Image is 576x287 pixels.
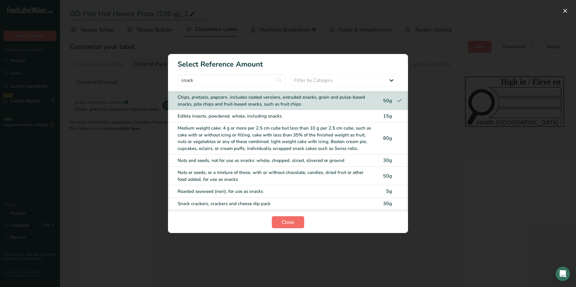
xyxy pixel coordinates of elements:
div: Medium weight cake: 4 g or more per 2.5 cm cube but less than 10 g per 2.5 cm cube, such as cake ... [178,125,373,152]
span: 5g [386,188,392,195]
span: 80g [383,135,392,142]
span: 50g [383,97,392,104]
input: Type here to start searching.. [178,74,286,86]
span: 15g [383,113,392,119]
span: 30g [383,157,392,164]
div: Chips, pretzels, popcorn, includes coated versions, extruded snacks, grain and pulse-based snacks... [178,94,373,107]
div: Snack crackers, crackers and cheese dip pack [178,200,373,207]
span: 50g [383,173,392,179]
span: Close [282,219,294,226]
span: 30g [383,200,392,207]
button: Close [272,216,304,228]
h1: Select Reference Amount [168,54,408,70]
div: Open Intercom Messenger [556,267,570,281]
div: Nuts and seeds, not for use as snacks: whole, chopped, sliced, slivered or ground [178,157,373,164]
div: Nuts or seeds, or a mixture of these, with or without chocolate, candies, dried fruit or other fo... [178,169,373,183]
div: Roasted seaweed (nori), for use as snacks [178,188,373,195]
div: Edible insects, powdered, whole, including snacks [178,113,373,120]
